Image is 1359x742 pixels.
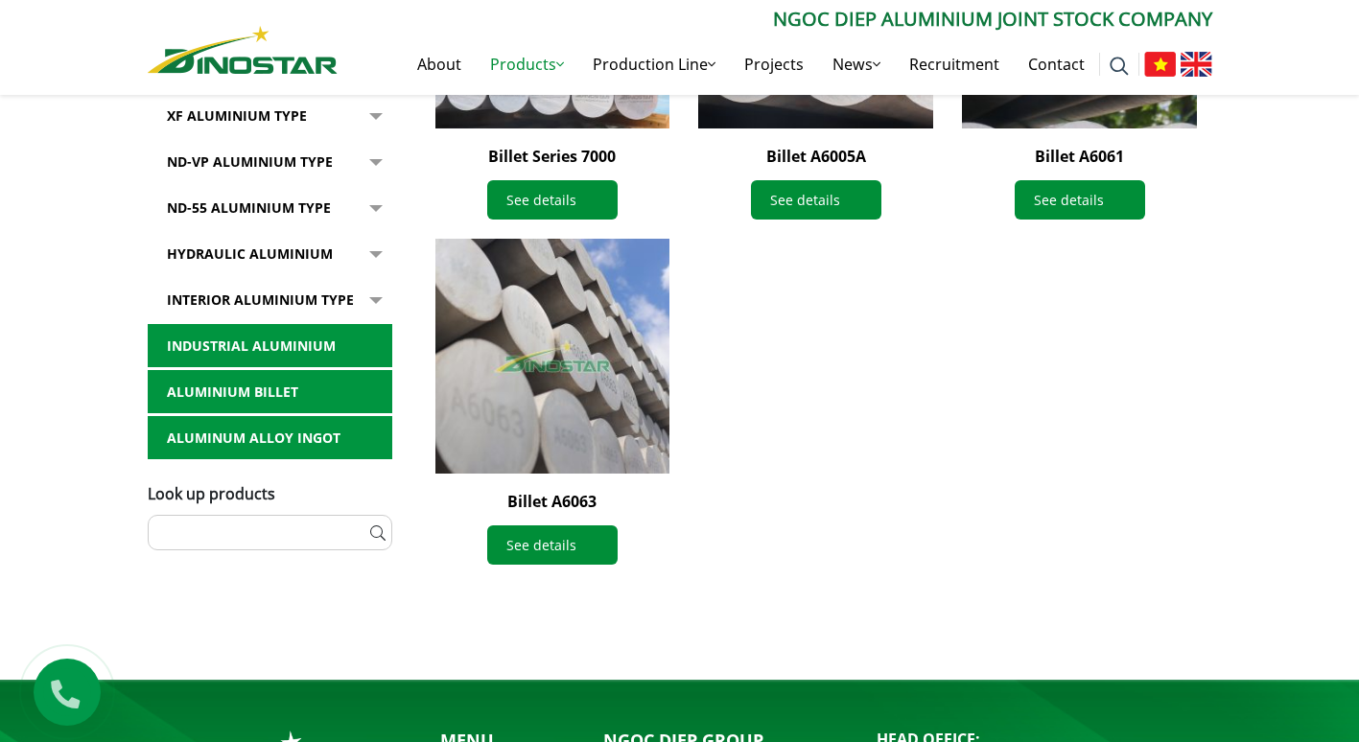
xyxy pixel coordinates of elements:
[507,491,597,512] a: Billet A6063
[338,5,1212,34] p: Ngoc Diep Aluminium Joint Stock Company
[148,186,392,230] a: ND-55 Aluminium type
[751,180,881,220] a: See details
[487,180,618,220] a: See details
[148,26,338,74] img: Nhôm Dinostar
[148,483,275,504] span: Look up products
[578,34,730,95] a: Production Line
[148,140,392,184] a: ND-VP Aluminium type
[487,525,618,565] a: See details
[766,146,866,167] a: Billet A6005A
[148,370,392,414] a: Aluminium billet
[403,34,476,95] a: About
[148,416,392,460] a: Aluminum alloy ingot
[730,34,818,95] a: Projects
[1015,180,1145,220] a: See details
[148,94,392,138] a: XF Aluminium type
[435,239,670,474] img: Billet A6063
[1035,146,1124,167] a: Billet A6061
[488,146,616,167] a: Billet Series 7000
[148,324,392,368] a: Industrial aluminium
[1110,57,1129,76] img: search
[1144,52,1176,77] img: Tiếng Việt
[1181,52,1212,77] img: English
[148,278,392,322] a: Interior Aluminium Type
[818,34,895,95] a: News
[148,232,392,276] a: Hydraulic Aluminium
[895,34,1014,95] a: Recruitment
[476,34,578,95] a: Products
[1014,34,1099,95] a: Contact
